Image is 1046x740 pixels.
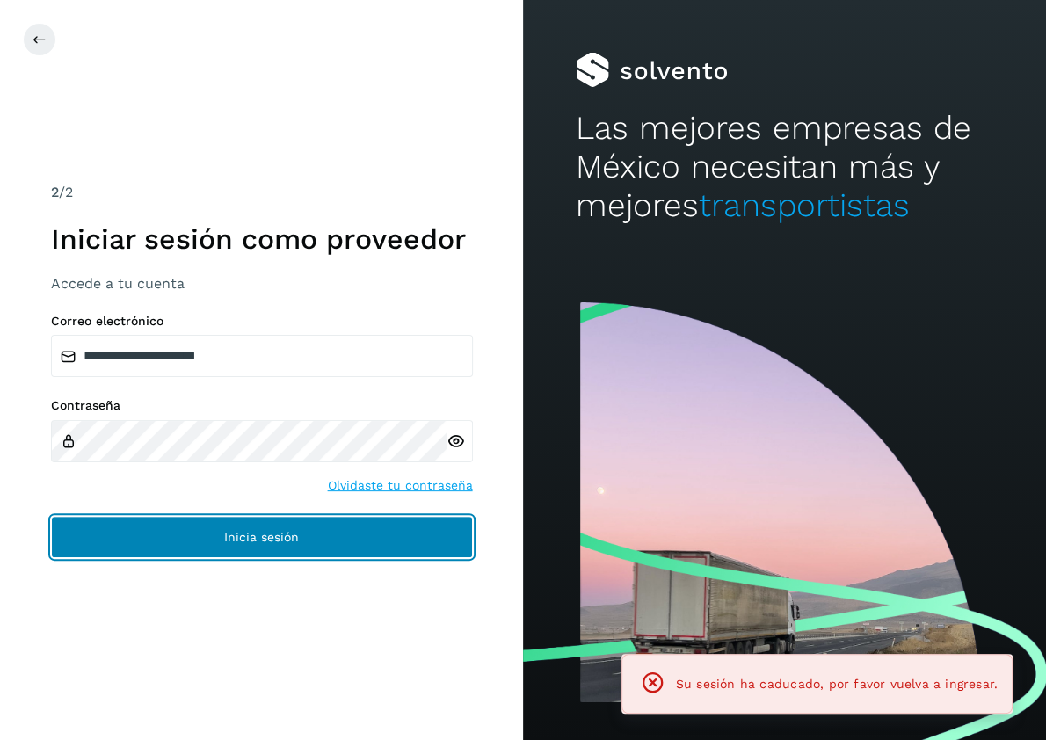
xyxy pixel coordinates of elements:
[51,222,473,256] h1: Iniciar sesión como proveedor
[699,186,910,224] span: transportistas
[51,314,473,329] label: Correo electrónico
[51,398,473,413] label: Contraseña
[51,182,473,203] div: /2
[224,531,299,543] span: Inicia sesión
[676,677,998,691] span: Su sesión ha caducado, por favor vuelva a ingresar.
[51,516,473,558] button: Inicia sesión
[576,109,994,226] h2: Las mejores empresas de México necesitan más y mejores
[51,275,473,292] h3: Accede a tu cuenta
[51,184,59,200] span: 2
[328,476,473,495] a: Olvidaste tu contraseña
